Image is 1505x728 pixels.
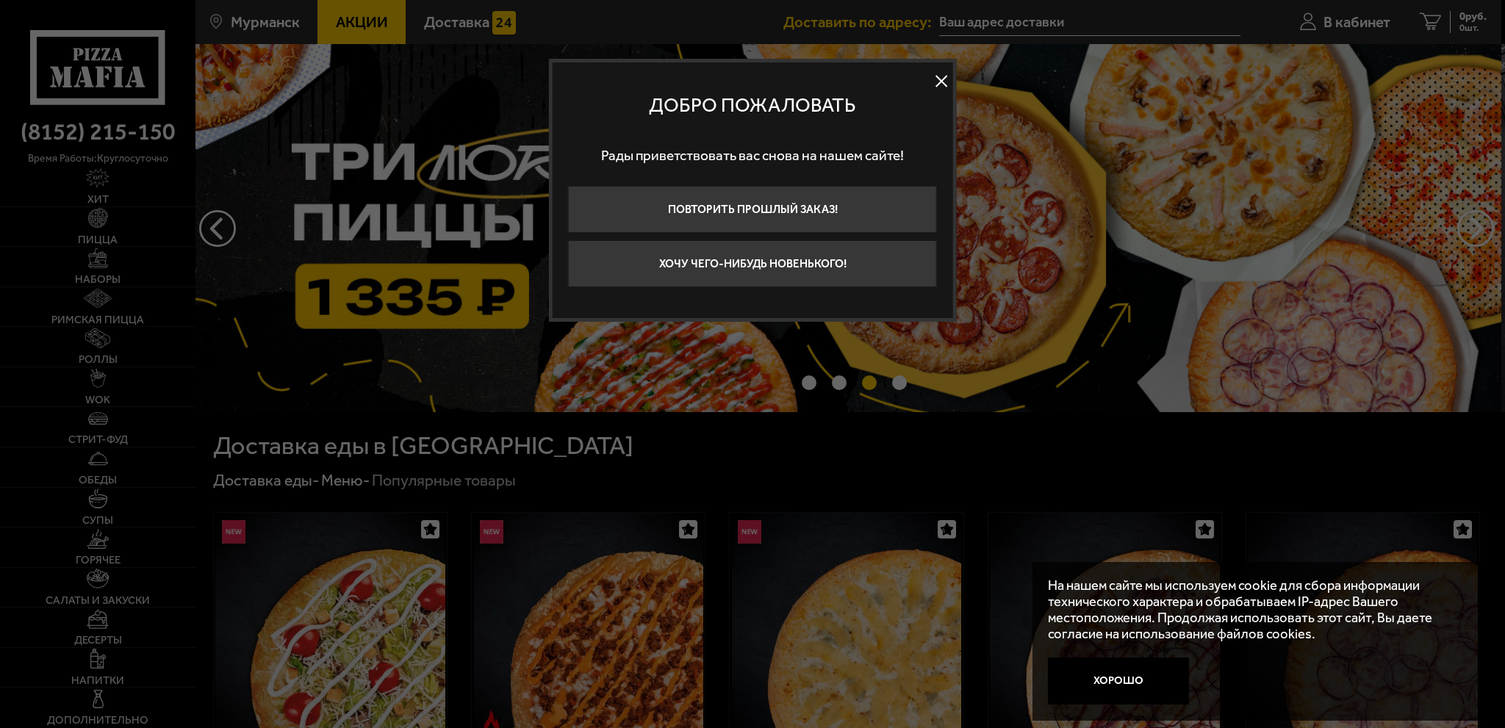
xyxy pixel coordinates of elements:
[1048,657,1189,704] button: Хорошо
[568,93,937,117] p: Добро пожаловать
[1048,577,1459,643] p: На нашем сайте мы используем cookie для сбора информации технического характера и обрабатываем IP...
[568,132,937,178] p: Рады приветствовать вас снова на нашем сайте!
[568,240,937,287] button: Хочу чего-нибудь новенького!
[568,186,937,233] button: Повторить прошлый заказ!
